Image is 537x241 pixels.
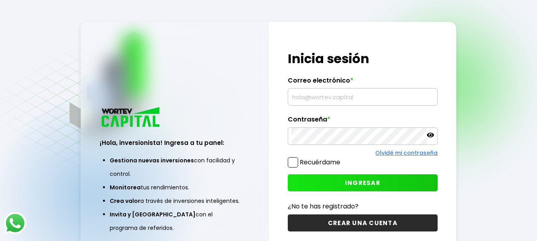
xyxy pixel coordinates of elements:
img: logos_whatsapp-icon.242b2217.svg [4,212,26,234]
li: con el programa de referidos. [110,208,240,235]
button: CREAR UNA CUENTA [288,214,438,231]
a: ¿No te has registrado?CREAR UNA CUENTA [288,201,438,231]
span: INGRESAR [345,179,380,187]
a: Olvidé mi contraseña [375,149,438,157]
button: INGRESAR [288,174,438,191]
label: Contraseña [288,116,438,127]
span: Monitorea [110,183,141,191]
input: hola@wortev.capital [291,89,434,105]
li: a través de inversiones inteligentes. [110,194,240,208]
li: tus rendimientos. [110,181,240,194]
img: logo_wortev_capital [100,106,163,129]
label: Correo electrónico [288,77,438,89]
h3: ¡Hola, inversionista! Ingresa a tu panel: [100,138,250,147]
h1: Inicia sesión [288,49,438,68]
label: Recuérdame [300,158,340,167]
p: ¿No te has registrado? [288,201,438,211]
span: Gestiona nuevas inversiones [110,156,194,164]
li: con facilidad y control. [110,154,240,181]
span: Crea valor [110,197,140,205]
span: Invita y [GEOGRAPHIC_DATA] [110,210,196,218]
